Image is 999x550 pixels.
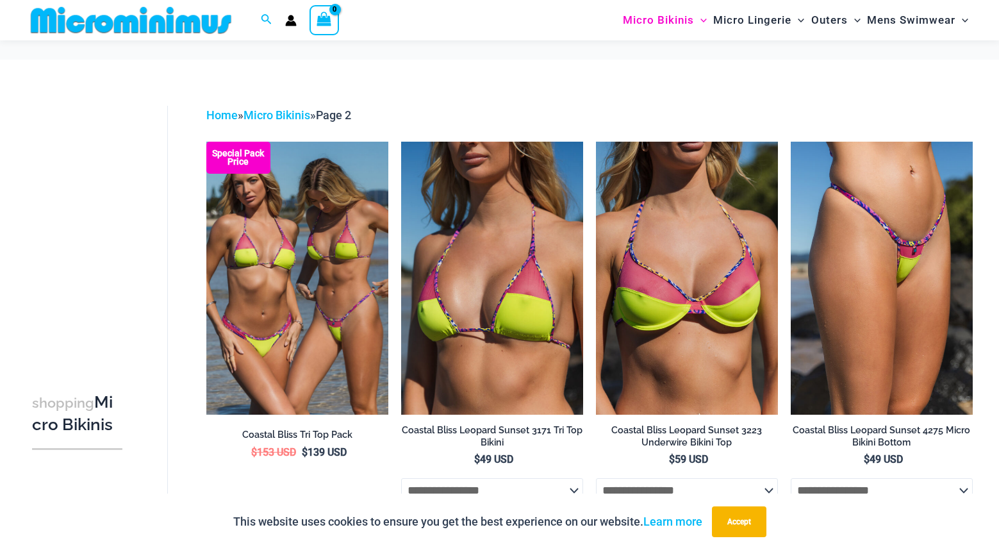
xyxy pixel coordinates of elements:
[316,108,351,122] span: Page 2
[713,4,791,37] span: Micro Lingerie
[206,142,388,415] img: Coastal Bliss Leopard Sunset Tri Top Pack
[401,424,583,448] h2: Coastal Bliss Leopard Sunset 3171 Tri Top Bikini
[710,4,807,37] a: Micro LingerieMenu ToggleMenu Toggle
[251,446,257,458] span: $
[864,4,971,37] a: Mens SwimwearMenu ToggleMenu Toggle
[791,4,804,37] span: Menu Toggle
[285,15,297,26] a: Account icon link
[811,4,848,37] span: Outers
[251,446,296,458] bdi: 153 USD
[233,512,702,531] p: This website uses cookies to ensure you get the best experience on our website.
[32,96,147,352] iframe: TrustedSite Certified
[596,424,778,448] h2: Coastal Bliss Leopard Sunset 3223 Underwire Bikini Top
[867,4,955,37] span: Mens Swimwear
[401,142,583,415] img: Coastal Bliss Leopard Sunset 3171 Tri Top 01
[791,142,973,415] img: Coastal Bliss Leopard Sunset 4275 Micro Bikini 01
[791,142,973,415] a: Coastal Bliss Leopard Sunset 4275 Micro Bikini 01Coastal Bliss Leopard Sunset 4275 Micro Bikini 0...
[848,4,861,37] span: Menu Toggle
[206,108,351,122] span: » »
[401,142,583,415] a: Coastal Bliss Leopard Sunset 3171 Tri Top 01Coastal Bliss Leopard Sunset 3171 Tri Top 4371 Thong ...
[669,453,708,465] bdi: 59 USD
[712,506,766,537] button: Accept
[206,142,388,415] a: Coastal Bliss Leopard Sunset Tri Top Pack Coastal Bliss Leopard Sunset Tri Top Pack BCoastal Blis...
[244,108,310,122] a: Micro Bikinis
[694,4,707,37] span: Menu Toggle
[791,424,973,453] a: Coastal Bliss Leopard Sunset 4275 Micro Bikini Bottom
[26,6,236,35] img: MM SHOP LOGO FLAT
[643,515,702,528] a: Learn more
[596,424,778,453] a: Coastal Bliss Leopard Sunset 3223 Underwire Bikini Top
[864,453,870,465] span: $
[401,424,583,453] a: Coastal Bliss Leopard Sunset 3171 Tri Top Bikini
[955,4,968,37] span: Menu Toggle
[808,4,864,37] a: OutersMenu ToggleMenu Toggle
[206,429,388,446] a: Coastal Bliss Tri Top Pack
[261,12,272,28] a: Search icon link
[32,392,122,436] h3: Micro Bikinis
[206,429,388,441] h2: Coastal Bliss Tri Top Pack
[620,4,710,37] a: Micro BikinisMenu ToggleMenu Toggle
[669,453,675,465] span: $
[864,453,903,465] bdi: 49 USD
[474,453,480,465] span: $
[302,446,347,458] bdi: 139 USD
[474,453,513,465] bdi: 49 USD
[206,149,270,166] b: Special Pack Price
[596,142,778,415] a: Coastal Bliss Leopard Sunset 3223 Underwire Top 01Coastal Bliss Leopard Sunset 3223 Underwire Top...
[206,108,238,122] a: Home
[310,5,339,35] a: View Shopping Cart, empty
[623,4,694,37] span: Micro Bikinis
[302,446,308,458] span: $
[32,395,94,411] span: shopping
[791,424,973,448] h2: Coastal Bliss Leopard Sunset 4275 Micro Bikini Bottom
[596,142,778,415] img: Coastal Bliss Leopard Sunset 3223 Underwire Top 01
[618,2,973,38] nav: Site Navigation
